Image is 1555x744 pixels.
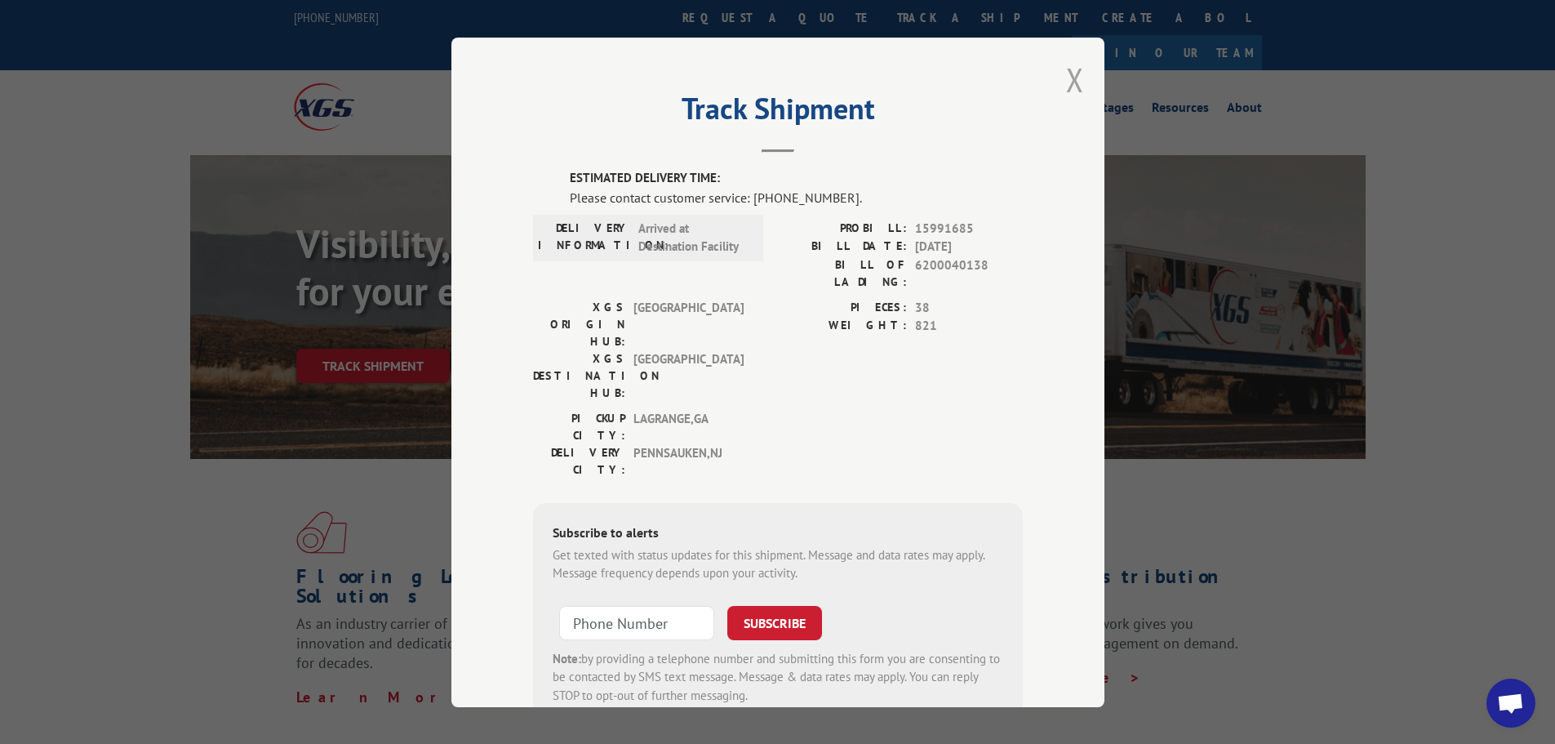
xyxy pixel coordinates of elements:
strong: Note: [553,650,581,666]
label: BILL DATE: [778,238,907,256]
button: Close modal [1066,58,1084,101]
span: 38 [915,298,1023,317]
label: PICKUP CITY: [533,409,625,443]
label: BILL OF LADING: [778,256,907,290]
span: 15991685 [915,219,1023,238]
span: [GEOGRAPHIC_DATA] [633,350,744,401]
span: Arrived at Destination Facility [638,219,749,256]
span: 821 [915,317,1023,336]
label: XGS ORIGIN HUB: [533,298,625,350]
span: 6200040138 [915,256,1023,290]
div: Please contact customer service: [PHONE_NUMBER]. [570,187,1023,207]
div: by providing a telephone number and submitting this form you are consenting to be contacted by SM... [553,649,1003,705]
span: [GEOGRAPHIC_DATA] [633,298,744,350]
label: ESTIMATED DELIVERY TIME: [570,169,1023,188]
input: Phone Number [559,605,714,639]
div: Get texted with status updates for this shipment. Message and data rates may apply. Message frequ... [553,546,1003,582]
div: Subscribe to alerts [553,522,1003,546]
h2: Track Shipment [533,97,1023,128]
button: SUBSCRIBE [727,605,822,639]
label: WEIGHT: [778,317,907,336]
label: DELIVERY INFORMATION: [538,219,630,256]
span: PENNSAUKEN , NJ [633,443,744,478]
label: XGS DESTINATION HUB: [533,350,625,401]
span: [DATE] [915,238,1023,256]
label: PIECES: [778,298,907,317]
span: LAGRANGE , GA [633,409,744,443]
div: Open chat [1486,679,1535,728]
label: DELIVERY CITY: [533,443,625,478]
label: PROBILL: [778,219,907,238]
